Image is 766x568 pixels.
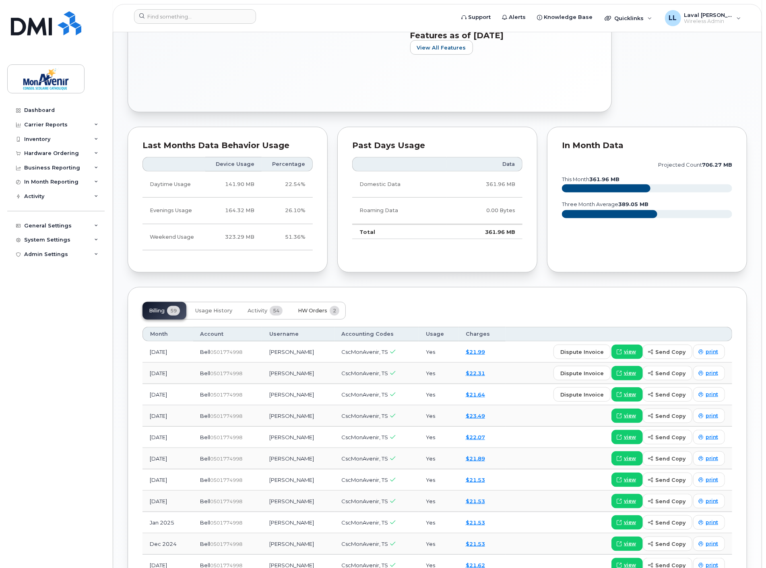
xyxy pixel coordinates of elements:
td: [PERSON_NAME] [262,427,334,448]
span: Bell [200,349,211,355]
th: Percentage [262,157,313,171]
th: Accounting Codes [334,327,419,341]
span: CscMonAvenir, TS [342,541,388,547]
span: CscMonAvenir, TS [342,477,388,483]
td: Weekend Usage [142,224,205,250]
tr: Weekdays from 6:00pm to 8:00am [142,198,313,224]
text: three month average [562,201,648,207]
span: Wireless Admin [684,18,733,25]
a: view [611,515,643,530]
span: Bell [200,455,211,462]
span: send copy [655,412,685,420]
a: print [693,515,725,530]
span: CscMonAvenir, TS [342,413,388,419]
span: view [624,370,636,377]
td: [DATE] [142,384,193,405]
button: send copy [643,451,692,466]
a: $21.64 [466,391,485,398]
span: view [624,434,636,441]
a: print [693,366,725,380]
a: Alerts [496,9,531,25]
a: view [611,494,643,508]
span: view [624,391,636,398]
span: Bell [200,413,211,419]
span: dispute invoice [560,391,604,399]
div: In Month Data [562,142,732,150]
span: send copy [655,519,685,527]
td: [DATE] [142,448,193,469]
a: print [693,451,725,466]
td: [PERSON_NAME] [262,341,334,363]
span: Bell [200,370,211,376]
div: Last Months Data Behavior Usage [142,142,313,150]
a: $21.89 [466,455,485,462]
td: 26.10% [262,198,313,224]
span: HW Orders [298,308,327,314]
span: view [624,540,636,547]
td: [DATE] [142,341,193,363]
td: Yes [419,469,458,491]
button: send copy [643,515,692,530]
td: [PERSON_NAME] [262,491,334,512]
button: View All Features [410,40,473,55]
text: this month [562,176,619,182]
span: dispute invoice [560,370,604,377]
button: send copy [643,473,692,487]
span: print [706,455,718,462]
span: Bell [200,541,211,547]
tr: Friday from 6:00pm to Monday 8:00am [142,224,313,250]
td: [PERSON_NAME] [262,363,334,384]
a: view [611,387,643,402]
td: 141.90 MB [205,171,262,198]
a: $21.53 [466,519,485,526]
tspan: 389.05 MB [618,201,648,207]
span: send copy [655,540,685,548]
td: Yes [419,363,458,384]
span: Quicklinks [614,15,644,21]
button: send copy [643,387,692,402]
td: [PERSON_NAME] [262,405,334,427]
span: print [706,391,718,398]
span: print [706,370,718,377]
span: print [706,498,718,505]
a: print [693,494,725,508]
button: dispute invoice [553,387,611,402]
span: print [706,412,718,419]
span: view [624,498,636,505]
a: $22.07 [466,434,485,440]
span: 0501774998 [211,434,243,440]
span: print [706,519,718,526]
h3: Features as of [DATE] [410,31,583,40]
button: dispute invoice [553,345,611,359]
td: [DATE] [142,469,193,491]
span: Bell [200,519,211,526]
button: send copy [643,537,692,551]
span: send copy [655,498,685,505]
td: 361.96 MB [446,224,522,240]
a: view [611,473,643,487]
span: send copy [655,455,685,463]
td: [DATE] [142,427,193,448]
a: view [611,345,643,359]
span: send copy [655,434,685,441]
tspan: 706.27 MB [702,162,732,168]
span: 0501774998 [211,392,243,398]
span: print [706,348,718,355]
td: [DATE] [142,405,193,427]
span: dispute invoice [560,348,604,356]
span: Knowledge Base [544,13,593,21]
th: Usage [419,327,458,341]
button: send copy [643,409,692,423]
span: 0501774998 [211,477,243,483]
span: Laval [PERSON_NAME] [684,12,733,18]
span: CscMonAvenir, TS [342,519,388,526]
span: view [624,519,636,526]
td: Daytime Usage [142,171,205,198]
td: Domestic Data [352,171,446,198]
span: print [706,476,718,483]
a: print [693,473,725,487]
td: [PERSON_NAME] [262,512,334,533]
span: 2 [330,306,339,316]
span: view [624,476,636,483]
span: send copy [655,476,685,484]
